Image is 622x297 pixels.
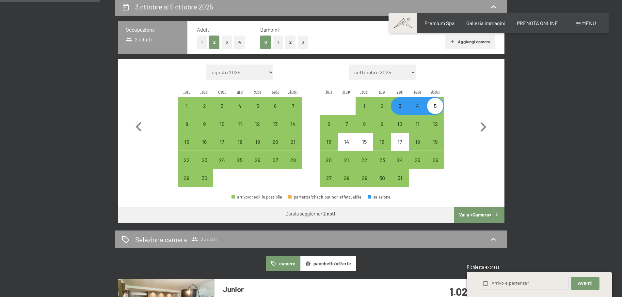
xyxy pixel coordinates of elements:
div: Sun Oct 12 2025 [426,115,444,133]
div: Mon Sep 01 2025 [178,97,196,115]
div: 9 [196,121,213,138]
span: Galleria immagini [466,20,505,26]
div: 16 [374,139,390,156]
div: arrivo/check-in possibile [266,115,284,133]
button: camere [266,256,300,271]
div: Fri Oct 31 2025 [391,169,408,187]
div: 11 [232,121,248,138]
div: partenza/check-out non effettuabile [288,195,361,199]
h3: Occupazione [126,26,180,33]
div: 1 [179,103,195,120]
div: 13 [267,121,283,138]
div: Thu Oct 02 2025 [373,97,391,115]
div: 31 [391,175,408,192]
div: arrivo/check-in possibile [266,133,284,151]
div: arrivo/check-in possibile [284,151,302,169]
a: Premium Spa [424,20,455,26]
div: Fri Oct 03 2025 [391,97,408,115]
div: 25 [232,157,248,174]
span: Menu [582,20,596,26]
div: Mon Oct 27 2025 [320,169,338,187]
div: 4 [232,103,248,120]
abbr: mercoledì [360,88,368,94]
div: Sat Sep 20 2025 [266,133,284,151]
div: 18 [232,139,248,156]
div: 28 [339,175,355,192]
abbr: mercoledì [218,88,226,94]
div: Sat Oct 11 2025 [409,115,426,133]
div: Wed Oct 22 2025 [356,151,373,169]
div: Sun Sep 14 2025 [284,115,302,133]
div: 13 [321,139,337,156]
div: arrivo/check-in possibile [231,115,249,133]
div: 24 [214,157,230,174]
div: Mon Oct 13 2025 [320,133,338,151]
abbr: venerdì [396,88,404,94]
div: 30 [196,175,213,192]
button: Aggiungi camera [445,35,495,49]
div: arrivo/check-in possibile [249,133,266,151]
div: Sat Oct 04 2025 [409,97,426,115]
div: Wed Sep 17 2025 [213,133,231,151]
div: arrivo/check-in possibile [196,151,213,169]
div: 15 [179,139,195,156]
div: arrivo/check-in possibile [373,115,391,133]
div: arrivo/check-in possibile [426,133,444,151]
div: Mon Sep 08 2025 [178,115,196,133]
div: Thu Oct 23 2025 [373,151,391,169]
div: Mon Sep 22 2025 [178,151,196,169]
span: Avanti [578,280,593,286]
div: Wed Oct 01 2025 [356,97,373,115]
div: arrivo/check-in possibile [320,169,338,187]
div: 5 [249,103,266,120]
div: arrivo/check-in non effettuabile [356,133,373,151]
div: Tue Oct 07 2025 [338,115,356,133]
div: 12 [427,121,443,138]
div: 15 [356,139,373,156]
div: Fri Sep 19 2025 [249,133,266,151]
div: Thu Oct 16 2025 [373,133,391,151]
div: Thu Sep 11 2025 [231,115,249,133]
div: arrivo/check-in possibile [320,115,338,133]
div: 30 [374,175,390,192]
abbr: lunedì [326,88,332,94]
div: 3 [214,103,230,120]
div: Tue Sep 16 2025 [196,133,213,151]
div: Wed Oct 08 2025 [356,115,373,133]
div: Thu Sep 04 2025 [231,97,249,115]
button: Mese precedente [129,65,148,187]
div: Mon Oct 06 2025 [320,115,338,133]
div: 8 [179,121,195,138]
div: arrivo/check-in non effettuabile [391,133,408,151]
abbr: giovedì [379,88,385,94]
div: 17 [391,139,408,156]
div: arrivo/check-in possibile [356,169,373,187]
div: Wed Sep 24 2025 [213,151,231,169]
div: 24 [391,157,408,174]
div: arrivo/check-in possibile [356,97,373,115]
abbr: martedì [200,88,208,94]
div: arrivo/check-in possibile [266,151,284,169]
div: arrivo/check-in possibile [356,151,373,169]
div: Mon Sep 29 2025 [178,169,196,187]
div: Sun Oct 05 2025 [426,97,444,115]
div: 21 [285,139,301,156]
button: pacchetti/offerte [300,256,356,271]
div: 27 [267,157,283,174]
div: Fri Oct 24 2025 [391,151,408,169]
div: Sun Oct 26 2025 [426,151,444,169]
div: arrivo/check-in possibile [409,133,426,151]
div: arrivo/check-in possibile [284,97,302,115]
div: 12 [249,121,266,138]
div: arrivo/check-in possibile [284,115,302,133]
span: 2 adulti [191,236,217,243]
div: arrivo/check-in possibile [231,151,249,169]
div: Thu Oct 30 2025 [373,169,391,187]
div: arrivo/check-in possibile [178,169,196,187]
div: 5 [427,103,443,120]
div: arrivo/check-in possibile [213,115,231,133]
div: Tue Sep 23 2025 [196,151,213,169]
div: Sat Oct 18 2025 [409,133,426,151]
button: 3 [222,36,232,49]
